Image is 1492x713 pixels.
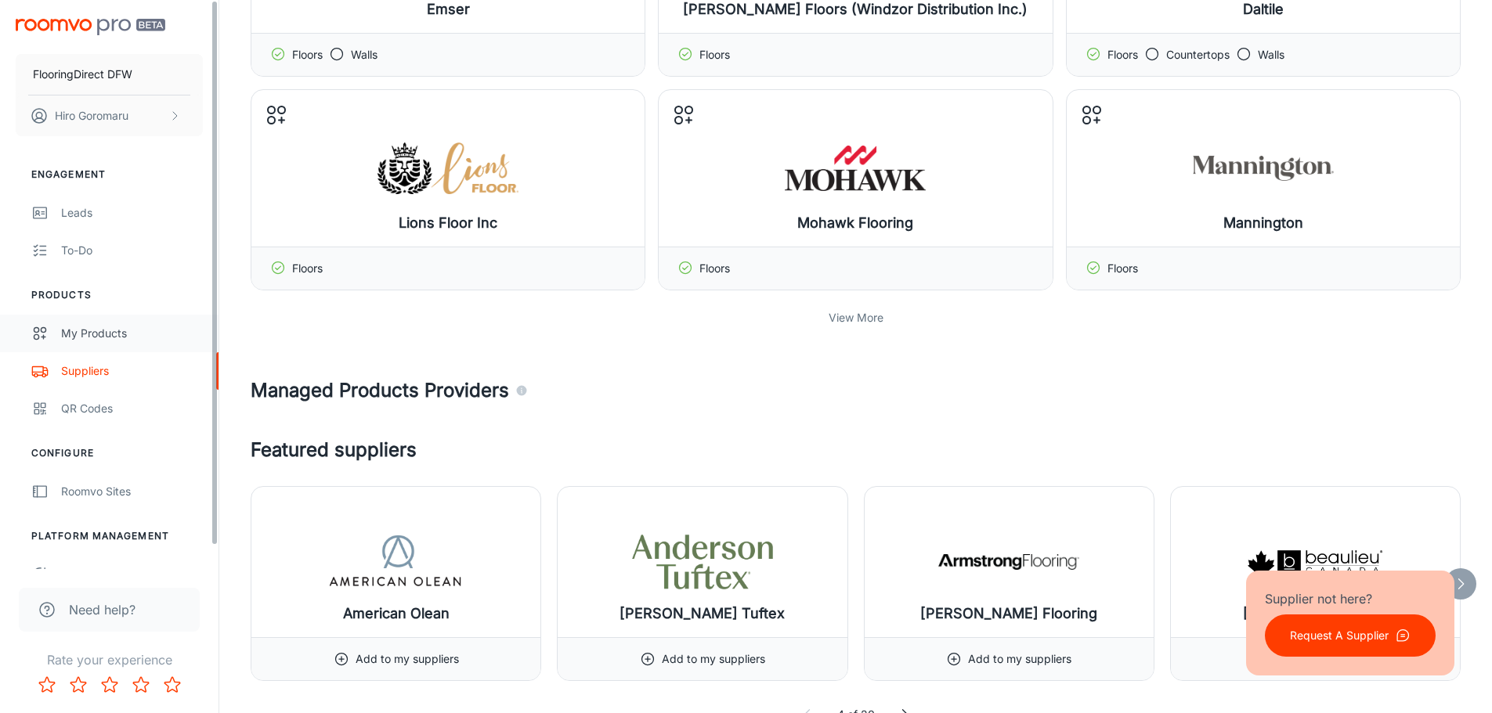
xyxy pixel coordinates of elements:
h6: [PERSON_NAME] Flooring [920,603,1097,625]
button: Rate 2 star [63,669,94,700]
button: Rate 1 star [31,669,63,700]
h4: Managed Products Providers [251,376,1461,405]
span: Need help? [69,600,135,619]
button: Hiro Goromaru [16,95,203,136]
div: To-do [61,242,203,259]
p: View More [829,309,883,326]
div: Suppliers [61,362,203,380]
p: Add to my suppliers [662,650,765,668]
p: Walls [351,46,378,63]
p: Supplier not here? [1265,589,1436,608]
p: FlooringDirect DFW [33,66,132,83]
div: My Products [61,325,203,342]
p: Floors [1107,260,1138,277]
p: Add to my suppliers [968,650,1071,668]
p: Walls [1258,46,1284,63]
h6: [PERSON_NAME] [GEOGRAPHIC_DATA] [1183,581,1447,625]
p: Hiro Goromaru [55,107,128,124]
h6: American Olean [343,603,450,625]
p: Floors [292,260,323,277]
div: User Administration [61,566,203,583]
p: Countertops [1166,46,1230,63]
p: Floors [699,260,730,277]
p: Floors [699,46,730,63]
p: Request A Supplier [1290,627,1389,644]
img: Beaulieu Canada [1245,531,1385,593]
button: Rate 3 star [94,669,125,700]
img: American Olean [326,531,467,593]
div: Roomvo Sites [61,483,203,500]
p: Floors [1107,46,1138,63]
p: Add to my suppliers [356,650,459,668]
img: Roomvo PRO Beta [16,19,165,35]
div: Leads [61,204,203,221]
p: Rate your experience [13,650,206,669]
p: Floors [292,46,323,63]
button: FlooringDirect DFW [16,54,203,95]
button: Rate 5 star [157,669,188,700]
div: Agencies and suppliers who work with us to automatically identify the specific products you carry [515,376,528,405]
button: Request A Supplier [1265,614,1436,657]
h4: Featured suppliers [251,436,1461,464]
img: Anderson Tuftex [632,531,773,593]
h6: [PERSON_NAME] Tuftex [620,603,785,625]
img: Armstrong Flooring [938,531,1079,593]
button: Rate 4 star [125,669,157,700]
div: QR Codes [61,400,203,417]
